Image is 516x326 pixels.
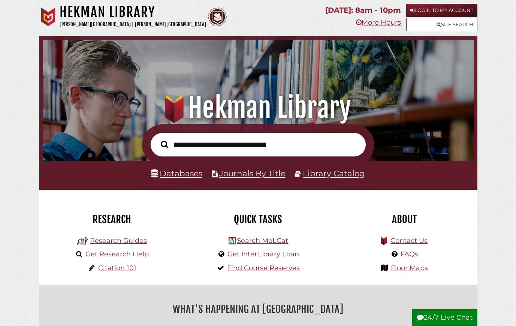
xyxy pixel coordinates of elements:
a: Get InterLibrary Loan [227,250,299,258]
button: Search [157,138,172,150]
img: Hekman Library Logo [77,235,88,247]
a: Citation 101 [98,264,136,272]
a: Get Research Help [85,250,149,258]
h1: Hekman Library [50,91,466,124]
a: FAQs [401,250,418,258]
a: Journals By Title [219,168,286,178]
a: Databases [151,168,202,178]
p: [PERSON_NAME][GEOGRAPHIC_DATA] | [PERSON_NAME][GEOGRAPHIC_DATA] [60,20,206,29]
a: Site Search [406,18,477,31]
p: [DATE]: 8am - 10pm [325,4,401,17]
h2: About [337,213,472,226]
a: Floor Maps [391,264,428,272]
img: Calvin University [39,7,58,26]
a: Research Guides [90,237,147,245]
img: Hekman Library Logo [229,237,236,244]
a: Login to My Account [406,4,477,17]
a: Contact Us [390,237,428,245]
a: Find Course Reserves [227,264,300,272]
a: More Hours [356,18,401,27]
h2: What's Happening at [GEOGRAPHIC_DATA] [45,301,472,318]
a: Search MeLCat [237,237,288,245]
a: Library Catalog [303,168,365,178]
h2: Quick Tasks [191,213,326,226]
h2: Research [45,213,179,226]
h1: Hekman Library [60,4,206,20]
img: Calvin Theological Seminary [208,7,227,26]
i: Search [161,140,168,148]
